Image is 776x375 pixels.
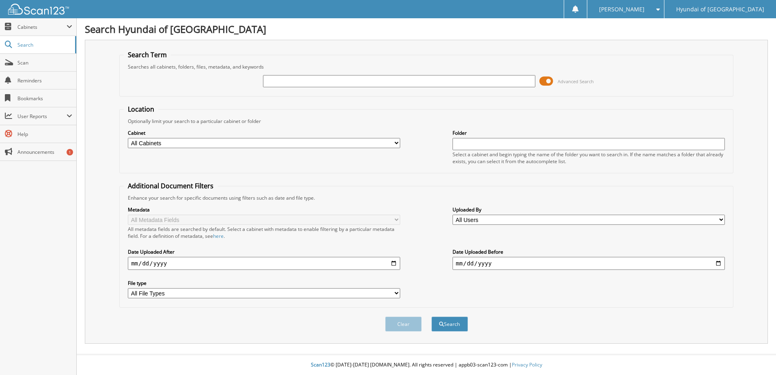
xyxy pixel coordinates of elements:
[17,24,67,30] span: Cabinets
[128,280,400,287] label: File type
[17,41,71,48] span: Search
[453,129,725,136] label: Folder
[512,361,542,368] a: Privacy Policy
[124,181,218,190] legend: Additional Document Filters
[17,149,72,155] span: Announcements
[676,7,764,12] span: Hyundai of [GEOGRAPHIC_DATA]
[558,78,594,84] span: Advanced Search
[128,206,400,213] label: Metadata
[17,77,72,84] span: Reminders
[213,233,224,239] a: here
[67,149,73,155] div: 1
[124,118,729,125] div: Optionally limit your search to a particular cabinet or folder
[124,63,729,70] div: Searches all cabinets, folders, files, metadata, and keywords
[128,226,400,239] div: All metadata fields are searched by default. Select a cabinet with metadata to enable filtering b...
[17,95,72,102] span: Bookmarks
[77,355,776,375] div: © [DATE]-[DATE] [DOMAIN_NAME]. All rights reserved | appb03-scan123-com |
[311,361,330,368] span: Scan123
[128,257,400,270] input: start
[124,50,171,59] legend: Search Term
[599,7,645,12] span: [PERSON_NAME]
[124,105,158,114] legend: Location
[385,317,422,332] button: Clear
[453,248,725,255] label: Date Uploaded Before
[128,129,400,136] label: Cabinet
[128,248,400,255] label: Date Uploaded After
[431,317,468,332] button: Search
[17,113,67,120] span: User Reports
[453,206,725,213] label: Uploaded By
[453,151,725,165] div: Select a cabinet and begin typing the name of the folder you want to search in. If the name match...
[17,131,72,138] span: Help
[453,257,725,270] input: end
[17,59,72,66] span: Scan
[8,4,69,15] img: scan123-logo-white.svg
[124,194,729,201] div: Enhance your search for specific documents using filters such as date and file type.
[85,22,768,36] h1: Search Hyundai of [GEOGRAPHIC_DATA]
